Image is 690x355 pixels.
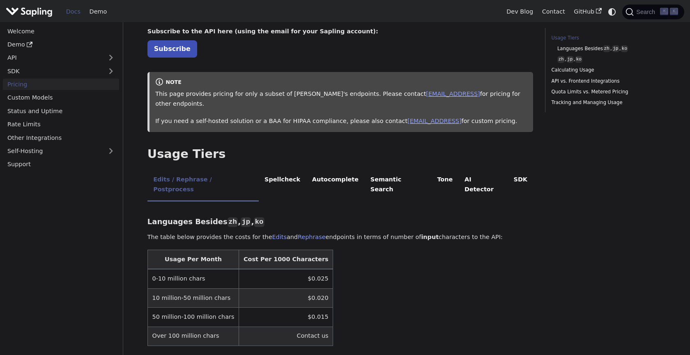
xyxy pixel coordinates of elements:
td: Contact us [239,327,333,346]
a: [EMAIL_ADDRESS] [426,90,480,97]
a: Edits [272,234,287,240]
code: jp [612,45,619,52]
a: Self-Hosting [3,145,119,157]
td: $0.025 [239,269,333,288]
a: Rephrase [298,234,326,240]
code: zh [603,45,610,52]
a: Sapling.ai [6,6,55,18]
a: Pricing [3,79,119,90]
code: jp [241,217,251,227]
div: note [155,78,527,88]
a: Subscribe [147,40,197,57]
a: Other Integrations [3,132,119,144]
button: Switch between dark and light mode (currently system mode) [606,6,618,18]
strong: Subscribe to the API here (using the email for your Sapling account): [147,28,378,35]
code: zh [557,56,565,63]
button: Expand sidebar category 'SDK' [103,65,119,77]
a: SDK [3,65,103,77]
a: API vs. Frontend Integrations [552,77,663,85]
li: Autocomplete [306,169,364,202]
kbd: ⌘ [660,8,668,15]
li: Tone [431,169,459,202]
a: Status and Uptime [3,105,119,117]
td: 10 million-50 million chars [147,288,239,307]
td: $0.020 [239,288,333,307]
code: ko [254,217,264,227]
h3: Languages Besides , , [147,217,534,227]
a: Quota Limits vs. Metered Pricing [552,88,663,96]
td: Over 100 million chars [147,327,239,346]
a: Tracking and Managing Usage [552,99,663,107]
a: Docs [62,5,85,18]
a: [EMAIL_ADDRESS] [407,118,461,124]
h2: Usage Tiers [147,147,534,162]
a: Rate Limits [3,118,119,130]
th: Cost Per 1000 Characters [239,250,333,269]
td: 0-10 million chars [147,269,239,288]
a: Languages Besideszh,jp,ko [557,45,660,53]
li: Spellcheck [259,169,306,202]
a: API [3,52,103,64]
li: AI Detector [459,169,508,202]
th: Usage Per Month [147,250,239,269]
strong: input [421,234,439,240]
p: If you need a self-hosted solution or a BAA for HIPAA compliance, please also contact for custom ... [155,116,527,126]
a: Custom Models [3,92,119,104]
button: Search (Command+K) [622,5,684,19]
td: $0.015 [239,308,333,327]
a: Usage Tiers [552,34,663,42]
a: Contact [538,5,570,18]
p: The table below provides the costs for the and endpoints in terms of number of characters to the ... [147,232,534,242]
a: Demo [3,39,119,51]
code: zh [228,217,238,227]
button: Expand sidebar category 'API' [103,52,119,64]
a: Calculating Usage [552,66,663,74]
a: Welcome [3,25,119,37]
a: Demo [85,5,111,18]
li: Edits / Rephrase / Postprocess [147,169,259,202]
code: ko [621,45,628,52]
code: ko [575,56,582,63]
a: Support [3,158,119,170]
p: This page provides pricing for only a subset of [PERSON_NAME]'s endpoints. Please contact for pri... [155,89,527,109]
a: GitHub [569,5,606,18]
img: Sapling.ai [6,6,53,18]
li: Semantic Search [364,169,431,202]
a: Dev Blog [502,5,537,18]
li: SDK [508,169,533,202]
code: jp [566,56,574,63]
a: zh,jp,ko [557,56,660,63]
span: Search [634,9,660,15]
kbd: K [670,8,678,15]
td: 50 million-100 million chars [147,308,239,327]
